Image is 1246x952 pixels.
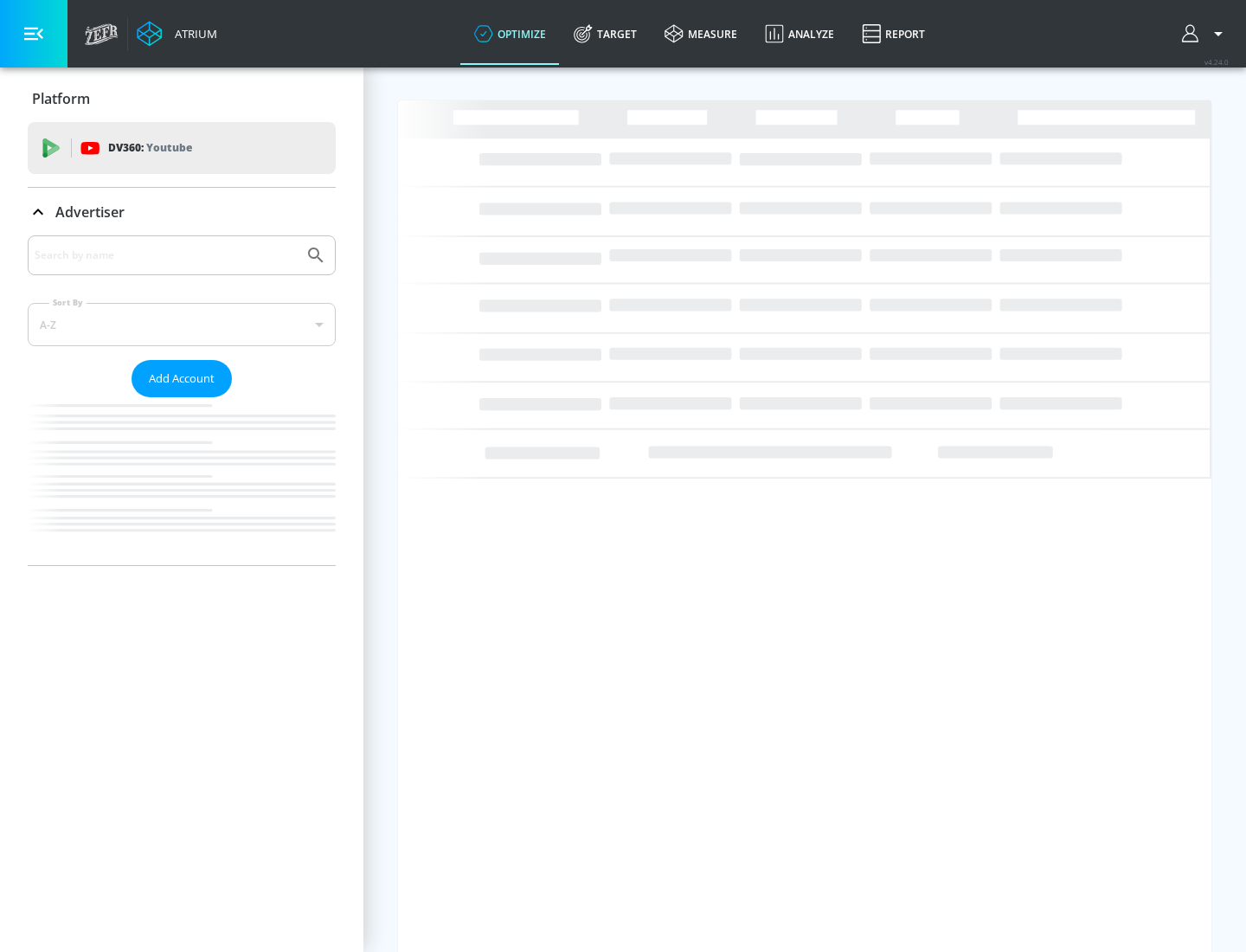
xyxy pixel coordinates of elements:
div: A-Z [28,303,336,346]
div: Platform [28,74,336,123]
a: optimize [460,3,560,65]
label: Sort By [49,297,87,308]
p: Platform [32,89,90,108]
span: v 4.24.0 [1204,57,1229,67]
input: Search by name [35,244,297,267]
a: Report [848,3,939,65]
nav: list of Advertiser [28,397,336,565]
p: DV360: [108,138,192,158]
a: Target [560,3,651,65]
p: Advertiser [55,203,125,222]
p: Youtube [146,138,192,157]
div: Advertiser [28,188,336,236]
div: DV360: Youtube [28,122,336,174]
a: Atrium [137,21,217,47]
a: Analyze [751,3,848,65]
div: Atrium [168,26,217,42]
span: Add Account [149,369,215,389]
a: measure [651,3,751,65]
div: Advertiser [28,235,336,565]
button: Add Account [132,360,232,397]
